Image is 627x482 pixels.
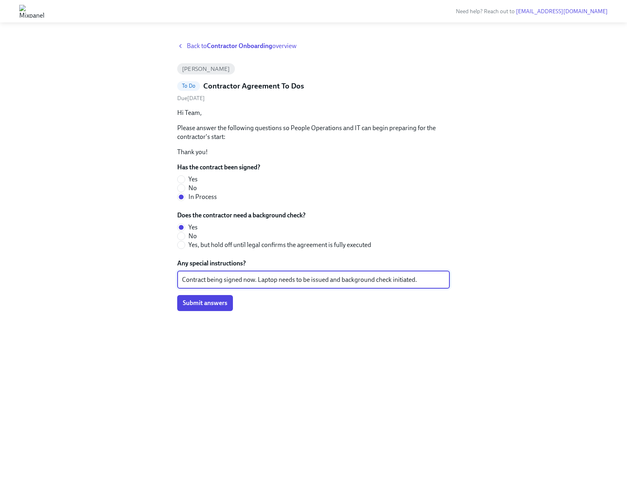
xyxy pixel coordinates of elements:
span: Need help? Reach out to [456,8,608,15]
h5: Contractor Agreement To Dos [203,81,304,91]
span: Yes [188,223,198,232]
p: Thank you! [177,148,450,157]
span: Submit answers [183,299,227,307]
label: Any special instructions? [177,259,450,268]
label: Has the contract been signed? [177,163,260,172]
span: To Do [177,83,200,89]
span: No [188,184,197,193]
a: [EMAIL_ADDRESS][DOMAIN_NAME] [516,8,608,15]
img: Mixpanel [19,5,44,18]
p: Please answer the following questions so People Operations and IT can begin preparing for the con... [177,124,450,141]
label: Does the contractor need a background check? [177,211,378,220]
span: Yes [188,175,198,184]
p: Hi Team, [177,108,450,117]
a: Back toContractor Onboardingoverview [177,42,450,50]
span: No [188,232,197,241]
button: Submit answers [177,295,233,311]
textarea: Contract being signed now. Laptop needs to be issued and background check initiated. [182,275,445,285]
span: Back to overview [187,42,297,50]
span: Saturday, August 23rd 2025, 9:00 am [177,95,205,102]
span: Yes, but hold off until legal confirms the agreement is fully executed [188,241,371,249]
span: In Process [188,193,217,201]
span: [PERSON_NAME] [177,66,235,72]
strong: Contractor Onboarding [207,42,272,50]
